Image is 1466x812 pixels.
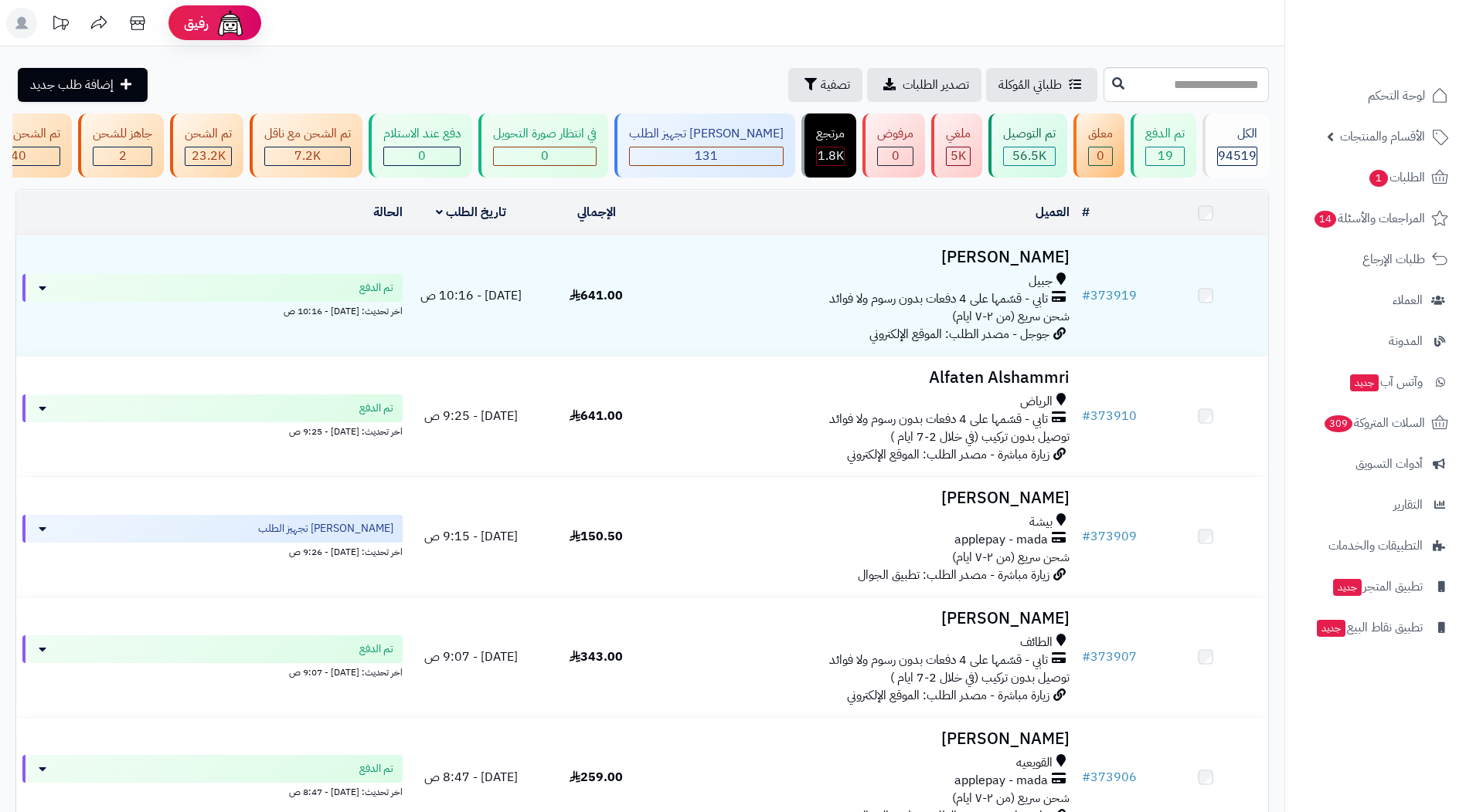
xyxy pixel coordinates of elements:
[1368,167,1425,188] span: الطلبات
[1082,768,1137,787] a: #373906
[119,147,127,165] span: 2
[998,76,1062,94] span: طلباتي المُوكلة
[665,610,1070,628] h3: [PERSON_NAME]
[1294,282,1457,319] a: العملاء
[1082,768,1090,787] span: #
[1082,286,1090,305] span: #
[1393,289,1423,311] span: العملاء
[1294,323,1457,360] a: المدونة
[1199,113,1272,178] a: الكل94519
[817,147,844,165] div: 1807
[359,761,393,776] span: تم الدفع
[798,113,859,178] a: مرتجع 1.8K
[829,290,1048,308] span: تابي - قسّمها على 4 دفعات بدون رسوم ولا فوائد
[1389,330,1423,352] span: المدونة
[265,147,350,165] div: 7223
[22,302,403,318] div: اخر تحديث: [DATE] - 10:16 ص
[1393,494,1423,516] span: التقارير
[424,527,518,546] span: [DATE] - 9:15 ص
[22,663,403,679] div: اخر تحديث: [DATE] - 9:07 ص
[821,76,850,94] span: تصفية
[1325,415,1352,432] span: 309
[1020,393,1053,411] span: الرياض
[878,147,913,165] div: 0
[986,68,1097,102] a: طلباتي المُوكلة
[1004,147,1055,165] div: 56515
[1355,453,1423,475] span: أدوات التسويق
[22,422,403,438] div: اخر تحديث: [DATE] - 9:25 ص
[41,8,80,42] a: تحديثات المنصة
[1294,241,1457,278] a: طلبات الإرجاع
[1029,272,1053,290] span: جبيل
[947,147,970,165] div: 4961
[928,113,985,178] a: ملغي 5K
[1313,208,1425,229] span: المراجعات والأسئلة
[985,113,1070,178] a: تم التوصيل 56.5K
[890,428,1070,446] span: توصيل بدون تركيب (في خلال 2-7 ايام )
[867,68,981,102] a: تصدير الطلبات
[258,521,393,536] span: [PERSON_NAME] تجهيز الطلب
[570,286,623,305] span: 641.00
[1369,170,1388,187] span: 1
[665,730,1070,748] h3: [PERSON_NAME]
[1036,203,1070,222] a: العميل
[384,147,460,165] div: 0
[424,407,518,425] span: [DATE] - 9:25 ص
[359,401,393,416] span: تم الدفع
[22,543,403,559] div: اخر تحديث: [DATE] - 9:26 ص
[1323,412,1425,434] span: السلات المتروكة
[359,641,393,657] span: تم الدفع
[192,147,226,165] span: 23.2K
[1332,576,1423,597] span: تطبيق المتجر
[816,125,845,143] div: مرتجع
[424,768,518,787] span: [DATE] - 8:47 ص
[829,651,1048,669] span: تابي - قسّمها على 4 دفعات بدون رسوم ولا فوائد
[93,125,152,143] div: جاهز للشحن
[1146,147,1184,165] div: 19
[1294,364,1457,401] a: وآتس آبجديد
[1020,634,1053,651] span: الطائف
[1089,147,1112,165] div: 0
[1294,445,1457,482] a: أدوات التسويق
[1294,609,1457,646] a: تطبيق نقاط البيعجديد
[1333,579,1362,596] span: جديد
[952,548,1070,567] span: شحن سريع (من ٢-٧ ايام)
[665,369,1070,387] h3: Alfaten Alshammri
[541,147,549,165] span: 0
[1350,374,1379,391] span: جديد
[665,249,1070,266] h3: [PERSON_NAME]
[94,147,151,165] div: 2
[1016,754,1053,772] span: القويعيه
[1003,125,1056,143] div: تم التوصيل
[167,113,247,178] a: تم الشحن 23.2K
[1328,535,1423,557] span: التطبيقات والخدمات
[1158,147,1173,165] span: 19
[695,147,718,165] span: 131
[1218,147,1257,165] span: 94519
[577,203,616,222] a: الإجمالي
[1082,527,1137,546] a: #373909
[629,125,784,143] div: [PERSON_NAME] تجهيز الطلب
[475,113,611,178] a: في انتظار صورة التحويل 0
[946,125,971,143] div: ملغي
[1294,200,1457,237] a: المراجعات والأسئلة14
[1088,125,1113,143] div: معلق
[420,286,522,305] span: [DATE] - 10:16 ص
[570,527,623,546] span: 150.50
[847,686,1049,705] span: زيارة مباشرة - مصدر الطلب: الموقع الإلكتروني
[1082,648,1137,666] a: #373907
[1082,407,1090,425] span: #
[952,307,1070,326] span: شحن سريع (من ٢-٧ ايام)
[952,789,1070,807] span: شحن سريع (من ٢-٧ ايام)
[373,203,403,222] a: الحالة
[1029,513,1053,531] span: بيشة
[954,772,1048,790] span: applepay - mada
[359,280,393,296] span: تم الدفع
[22,783,403,799] div: اخر تحديث: [DATE] - 8:47 ص
[1070,113,1128,178] a: معلق 0
[1340,126,1425,147] span: الأقسام والمنتجات
[1368,85,1425,107] span: لوحة التحكم
[869,325,1049,343] span: جوجل - مصدر الطلب: الموقع الإلكتروني
[215,8,246,39] img: ai-face.png
[570,648,623,666] span: 343.00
